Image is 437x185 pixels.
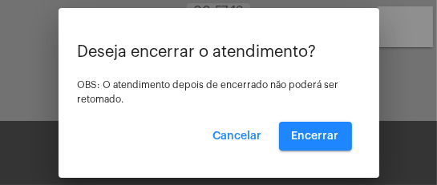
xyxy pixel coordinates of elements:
[279,122,352,151] button: Encerrar
[78,80,339,104] span: OBS: O atendimento depois de encerrado não poderá ser retomado.
[213,131,262,142] span: Cancelar
[200,122,275,151] button: Cancelar
[78,43,360,61] p: Deseja encerrar o atendimento?
[292,131,339,142] span: Encerrar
